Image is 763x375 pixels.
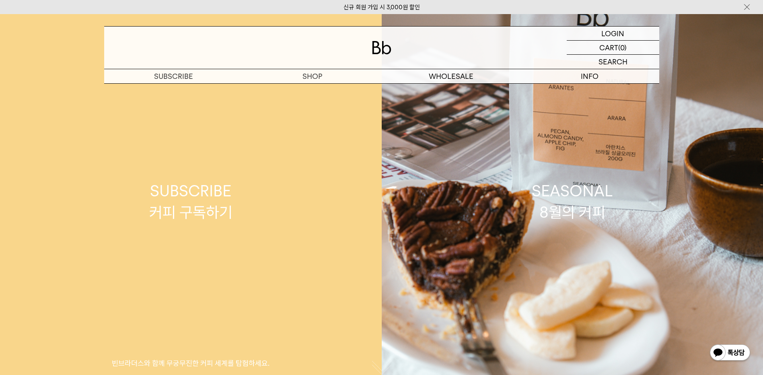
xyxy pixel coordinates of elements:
div: SUBSCRIBE 커피 구독하기 [149,180,232,223]
a: SHOP [243,69,382,83]
img: 로고 [372,41,391,54]
p: CART [599,41,618,54]
p: LOGIN [601,27,624,40]
a: SUBSCRIBE [104,69,243,83]
a: 신규 회원 가입 시 3,000원 할인 [343,4,420,11]
a: CART (0) [567,41,659,55]
a: LOGIN [567,27,659,41]
p: INFO [520,69,659,83]
p: (0) [618,41,627,54]
p: WHOLESALE [382,69,520,83]
div: SEASONAL 8월의 커피 [532,180,613,223]
img: 카카오톡 채널 1:1 채팅 버튼 [709,344,751,363]
p: SEARCH [598,55,627,69]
